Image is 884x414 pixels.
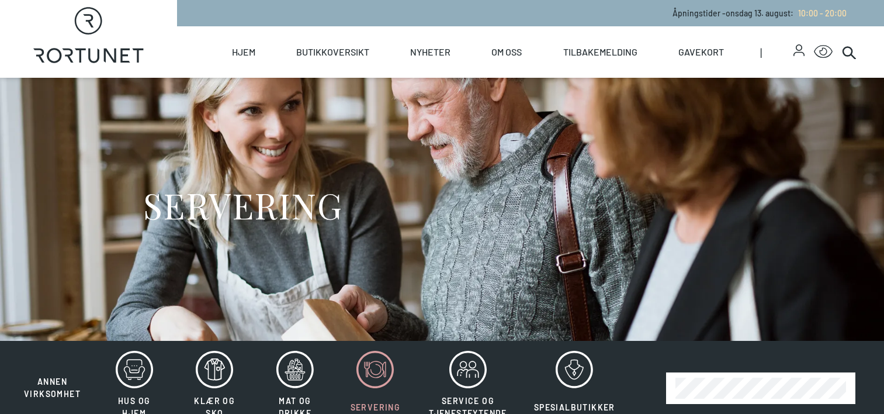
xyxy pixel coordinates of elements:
[12,350,93,401] button: Annen virksomhet
[534,402,615,412] span: Spesialbutikker
[814,43,833,61] button: Open Accessibility Menu
[410,26,450,78] a: Nyheter
[563,26,637,78] a: Tilbakemelding
[672,7,847,19] p: Åpningstider - onsdag 13. august :
[798,8,847,18] span: 10:00 - 20:00
[232,26,255,78] a: Hjem
[793,8,847,18] a: 10:00 - 20:00
[24,377,81,399] span: Annen virksomhet
[760,26,793,78] span: |
[351,402,401,412] span: Servering
[296,26,369,78] a: Butikkoversikt
[143,183,343,227] h1: SERVERING
[678,26,724,78] a: Gavekort
[491,26,522,78] a: Om oss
